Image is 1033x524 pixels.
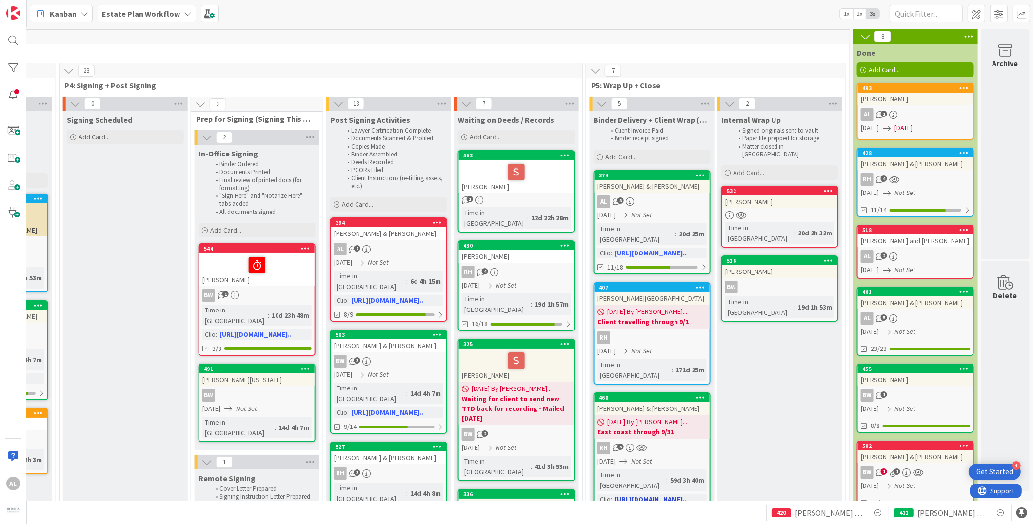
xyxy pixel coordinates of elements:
span: 3 [354,469,360,476]
div: Clio [202,329,216,340]
span: : [406,388,408,399]
i: Not Set [894,265,915,274]
span: [DATE] [597,210,616,220]
span: 1 [881,391,887,398]
div: 516[PERSON_NAME] [722,256,837,278]
span: 5 [617,444,624,450]
div: BW [722,281,837,293]
span: : [347,295,349,306]
div: 493[PERSON_NAME] [858,84,973,105]
div: AL [595,195,710,208]
div: [PERSON_NAME] [722,195,837,208]
a: 428[PERSON_NAME] & [PERSON_NAME]RH[DATE]Not Set11/14 [857,148,974,217]
div: [PERSON_NAME] & [PERSON_NAME] [331,451,446,464]
span: 4 [881,175,887,182]
i: Not Set [368,370,389,379]
i: Not Set [631,211,652,219]
li: Deeds Recorded [342,158,446,166]
i: Not Set [368,258,389,267]
span: 3 [210,98,226,110]
a: 430[PERSON_NAME]RH[DATE]Not SetTime in [GEOGRAPHIC_DATA]:19d 1h 57m16/18 [458,240,575,331]
i: Not Set [894,404,915,413]
span: [DATE] [462,280,480,291]
span: [DATE] By [PERSON_NAME]... [607,307,687,317]
div: [PERSON_NAME] [459,250,574,263]
div: Clio [334,295,347,306]
a: 460[PERSON_NAME] & [PERSON_NAME][DATE] By [PERSON_NAME]...East coast through 9/31RH[DATE]Not SetT... [594,392,711,521]
div: 14d 4h 7m [276,422,312,433]
div: 502 [862,443,973,449]
span: Add Card... [79,133,110,141]
span: 10/10 [871,498,887,508]
b: East coast through 9/31 [597,427,707,437]
div: AL [861,250,874,263]
div: Time in [GEOGRAPHIC_DATA] [597,469,666,491]
div: 12d 22h 28m [529,213,571,223]
span: Post Signing Activities [330,115,410,125]
div: [PERSON_NAME] [459,349,574,382]
li: Documents Printed [210,168,314,176]
div: 430[PERSON_NAME] [459,241,574,263]
span: 1 [894,468,900,475]
span: 3/3 [212,344,221,354]
div: BW [199,389,315,402]
div: 491 [199,365,315,373]
div: 14d 4h 8m [408,488,443,499]
div: 455 [858,365,973,373]
a: 493[PERSON_NAME]AL[DATE][DATE] [857,83,974,140]
span: [DATE] By [PERSON_NAME]... [607,417,687,427]
span: Add Card... [342,200,373,209]
li: Documents Scanned & Profiled [342,135,446,142]
div: 455 [862,366,973,372]
div: 532 [722,187,837,195]
span: 1 [881,468,887,475]
span: 2 [739,98,755,110]
div: RH [331,467,446,480]
a: 491[PERSON_NAME][US_STATE]BW[DATE]Not SetTime in [GEOGRAPHIC_DATA]:14d 4h 7m [199,364,316,442]
div: 171d 25m [673,365,707,375]
div: [PERSON_NAME] [858,93,973,105]
div: 19d 1h 57m [532,299,571,310]
div: [PERSON_NAME] & [PERSON_NAME] [331,227,446,240]
i: Not Set [894,481,915,490]
span: [DATE] [861,188,879,198]
span: : [794,302,795,312]
div: Time in [GEOGRAPHIC_DATA] [462,293,531,315]
div: Clio [334,407,347,418]
span: 13 [348,98,364,110]
img: Visit kanbanzone.com [6,6,20,20]
div: 430 [463,242,574,249]
i: Not Set [894,327,915,336]
div: 503 [336,331,446,338]
a: 407[PERSON_NAME][GEOGRAPHIC_DATA][DATE] By [PERSON_NAME]...Client travelling through 9/1RH[DATE]N... [594,282,711,385]
div: 14d 4h 7m [408,388,443,399]
li: Client Instructions (re-titling assets, etc.) [342,175,446,191]
div: Time in [GEOGRAPHIC_DATA] [202,305,268,326]
span: Add Card... [210,226,241,234]
a: 502[PERSON_NAME] & [PERSON_NAME]BW[DATE]Not Set10/10 [857,441,974,510]
div: 374 [595,171,710,180]
div: AL [858,250,973,263]
div: BW [858,466,973,479]
div: 6d 4h 15m [408,276,443,287]
span: [DATE] By [PERSON_NAME]... [472,384,552,394]
span: : [406,488,408,499]
div: BW [202,289,215,302]
div: Clio [597,248,611,258]
span: 5 [881,314,887,321]
div: 503 [331,330,446,339]
a: 374[PERSON_NAME] & [PERSON_NAME]AL[DATE]Not SetTime in [GEOGRAPHIC_DATA]:20d 25mClio:[URL][DOMAIN... [594,170,711,274]
div: 491[PERSON_NAME][US_STATE] [199,365,315,386]
div: 518[PERSON_NAME] and [PERSON_NAME] [858,226,973,247]
li: Binder Ordered [210,160,314,168]
li: Binder receipt signed [605,135,709,142]
div: Time in [GEOGRAPHIC_DATA] [462,207,527,229]
div: 428[PERSON_NAME] & [PERSON_NAME] [858,149,973,170]
div: BW [459,428,574,441]
div: 407[PERSON_NAME][GEOGRAPHIC_DATA] [595,283,710,305]
div: 503[PERSON_NAME] & [PERSON_NAME] [331,330,446,352]
i: Not Set [894,188,915,197]
div: 491 [204,366,315,372]
div: RH [595,442,710,454]
a: 325[PERSON_NAME][DATE] By [PERSON_NAME]...Waiting for client to send new TTD back for recording -... [458,339,575,481]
